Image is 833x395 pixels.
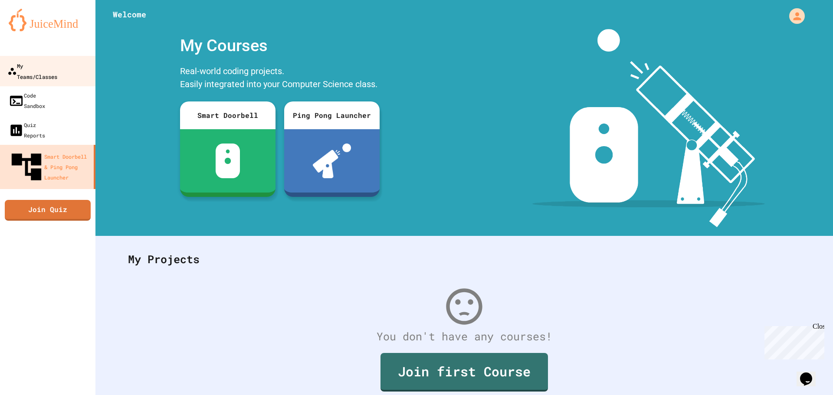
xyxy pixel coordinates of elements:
[9,90,45,111] div: Code Sandbox
[176,29,384,62] div: My Courses
[761,323,824,359] iframe: chat widget
[119,242,809,276] div: My Projects
[284,101,380,129] div: Ping Pong Launcher
[5,200,91,221] a: Join Quiz
[119,328,809,345] div: You don't have any courses!
[780,6,807,26] div: My Account
[380,353,548,392] a: Join first Course
[797,360,824,386] iframe: chat widget
[176,62,384,95] div: Real-world coding projects. Easily integrated into your Computer Science class.
[313,144,351,178] img: ppl-with-ball.png
[9,149,90,185] div: Smart Doorbell & Ping Pong Launcher
[216,144,240,178] img: sdb-white.svg
[180,101,275,129] div: Smart Doorbell
[3,3,60,55] div: Chat with us now!Close
[532,29,765,227] img: banner-image-my-projects.png
[9,120,45,140] div: Quiz Reports
[7,60,57,82] div: My Teams/Classes
[9,9,87,31] img: logo-orange.svg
